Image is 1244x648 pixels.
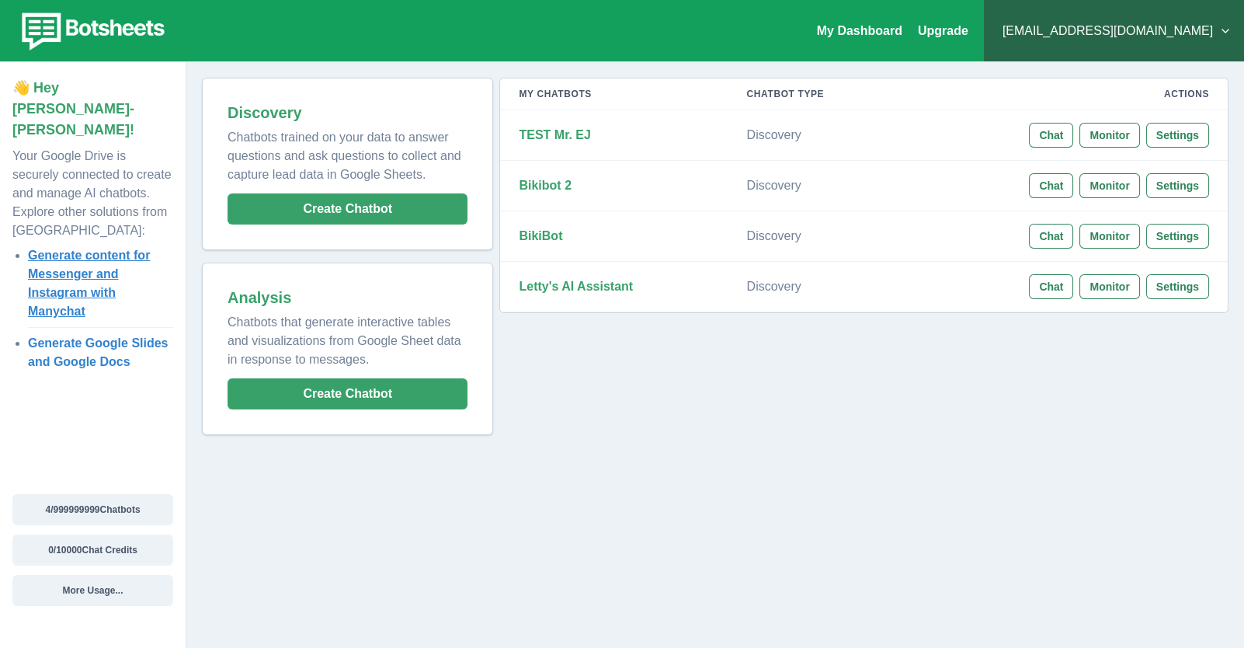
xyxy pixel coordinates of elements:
a: Upgrade [918,24,968,37]
button: Settings [1146,173,1209,198]
button: Chat [1029,274,1073,299]
strong: TEST Mr. EJ [519,128,590,141]
p: Discovery [747,279,882,294]
button: Settings [1146,274,1209,299]
button: Chat [1029,123,1073,148]
p: 👋 Hey [PERSON_NAME]-[PERSON_NAME]! [12,78,173,141]
a: My Dashboard [817,24,902,37]
button: 4/999999999Chatbots [12,494,173,525]
th: Actions [901,78,1228,110]
th: Chatbot Type [728,78,901,110]
img: botsheets-logo.png [12,9,169,53]
strong: Bikibot 2 [519,179,572,192]
button: Monitor [1079,173,1139,198]
p: Chatbots that generate interactive tables and visualizations from Google Sheet data in response t... [228,307,467,369]
button: Settings [1146,123,1209,148]
p: Your Google Drive is securely connected to create and manage AI chatbots. Explore other solutions... [12,141,173,240]
button: Monitor [1079,224,1139,249]
p: Discovery [747,127,882,143]
button: Settings [1146,224,1209,249]
th: My Chatbots [500,78,728,110]
a: Generate Google Slides and Google Docs [28,336,169,368]
button: Create Chatbot [228,193,467,225]
button: Monitor [1079,123,1139,148]
button: Chat [1029,173,1073,198]
a: Generate content for Messenger and Instagram with Manychat [28,249,150,318]
button: Create Chatbot [228,378,467,409]
h2: Analysis [228,288,467,307]
strong: Letty's AI Assistant [519,280,633,293]
button: [EMAIL_ADDRESS][DOMAIN_NAME] [996,16,1232,47]
p: Chatbots trained on your data to answer questions and ask questions to collect and capture lead d... [228,122,467,184]
p: Discovery [747,178,882,193]
button: Chat [1029,224,1073,249]
h2: Discovery [228,103,467,122]
button: More Usage... [12,575,173,606]
strong: BikiBot [519,229,562,242]
p: Discovery [747,228,882,244]
button: Monitor [1079,274,1139,299]
button: 0/10000Chat Credits [12,535,173,566]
